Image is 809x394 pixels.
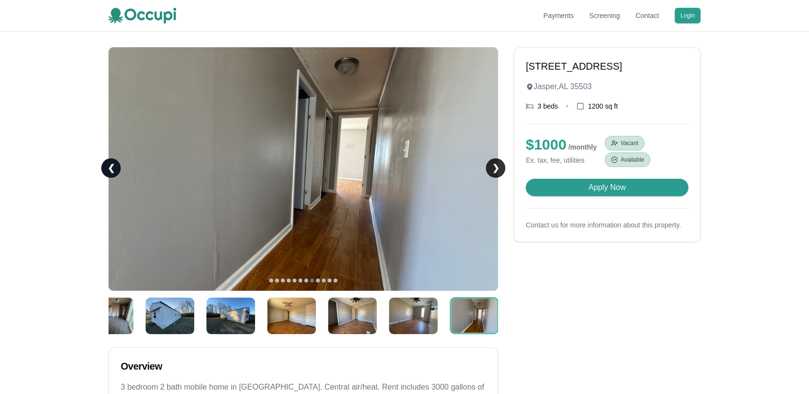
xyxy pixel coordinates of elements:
img: IMG_6433.jpg [85,298,133,334]
button: Apply Now [526,179,688,196]
a: Payments [543,11,573,20]
a: ❮ [101,158,121,178]
span: Available [621,156,644,164]
img: IMG_6429.jpg [206,298,255,334]
a: Screening [589,11,620,20]
span: Vacant [621,139,638,147]
div: • [566,100,569,112]
img: IMG_6480.JPG [109,47,498,291]
span: Jasper , AL 35503 [533,81,592,93]
small: Ex. tax, fee, utilities [526,155,597,165]
img: IMG_6482.JPG [328,298,377,334]
span: 1200 sq ft [588,101,618,111]
a: Contact [635,11,659,20]
a: ❯ [486,158,505,178]
p: Contact us for more information about this property. [526,220,688,230]
img: IMG_6430.jpg [146,298,194,334]
button: Login [675,8,700,23]
p: $ 1000 [526,136,597,153]
span: / monthly [568,143,596,151]
h1: [STREET_ADDRESS] [526,59,688,73]
img: IMG_6481.JPG [389,298,438,334]
h2: Overview [121,359,486,373]
img: IMG_6480.JPG [450,297,498,335]
span: 3 beds [537,101,558,111]
img: IMG_6484.JPG [267,298,316,334]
